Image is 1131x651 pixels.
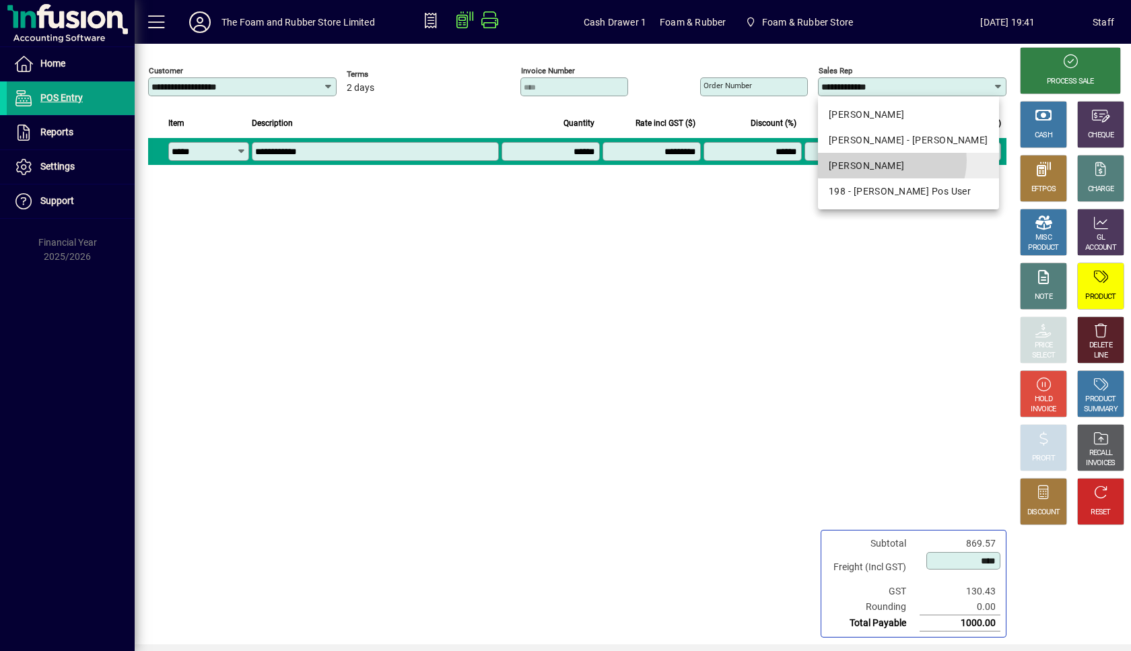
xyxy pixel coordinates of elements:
div: PRODUCT [1028,243,1058,253]
span: Reports [40,127,73,137]
span: Support [40,195,74,206]
span: [DATE] 19:41 [923,11,1093,33]
div: RESET [1091,508,1111,518]
span: Foam & Rubber Store [739,10,858,34]
a: Home [7,47,135,81]
a: Reports [7,116,135,149]
div: PROFIT [1032,454,1055,464]
mat-option: 198 - Shane Pos User [818,178,999,204]
div: INVOICE [1031,405,1056,415]
div: [PERSON_NAME] - [PERSON_NAME] [829,133,988,147]
span: Home [40,58,65,69]
div: The Foam and Rubber Store Limited [221,11,375,33]
div: DISCOUNT [1027,508,1060,518]
td: Rounding [827,599,920,615]
mat-option: EMMA - Emma Ormsby [818,127,999,153]
div: SUMMARY [1084,405,1118,415]
span: Terms [347,70,427,79]
button: Profile [178,10,221,34]
a: Support [7,184,135,218]
div: NOTE [1035,292,1052,302]
div: [PERSON_NAME] [829,159,988,173]
td: Total Payable [827,615,920,631]
div: CHEQUE [1088,131,1113,141]
td: 0.00 [920,599,1000,615]
div: [PERSON_NAME] [829,108,988,122]
div: PRODUCT [1085,292,1116,302]
mat-option: SHANE - Shane [818,153,999,178]
div: PRICE [1035,341,1053,351]
td: 130.43 [920,584,1000,599]
span: 2 days [347,83,374,94]
div: CHARGE [1088,184,1114,195]
td: 1000.00 [920,615,1000,631]
span: POS Entry [40,92,83,103]
mat-label: Invoice number [521,66,575,75]
div: EFTPOS [1031,184,1056,195]
span: Settings [40,161,75,172]
mat-label: Order number [704,81,752,90]
a: Settings [7,150,135,184]
span: Cash Drawer 1 [584,11,646,33]
div: PROCESS SALE [1047,77,1094,87]
div: CASH [1035,131,1052,141]
div: GL [1097,233,1105,243]
div: LINE [1094,351,1107,361]
div: HOLD [1035,395,1052,405]
span: Description [252,116,293,131]
td: Freight (Incl GST) [827,551,920,584]
mat-label: Customer [149,66,183,75]
div: SELECT [1032,351,1056,361]
div: ACCOUNT [1085,243,1116,253]
span: Item [168,116,184,131]
span: Foam & Rubber Store [762,11,853,33]
div: Staff [1093,11,1114,33]
span: Discount (%) [751,116,796,131]
div: DELETE [1089,341,1112,351]
mat-option: DAVE - Dave [818,102,999,127]
td: Subtotal [827,536,920,551]
td: GST [827,584,920,599]
td: 869.57 [920,536,1000,551]
div: 198 - [PERSON_NAME] Pos User [829,184,988,199]
span: Foam & Rubber [660,11,726,33]
span: Quantity [563,116,594,131]
span: Rate incl GST ($) [636,116,695,131]
div: PRODUCT [1085,395,1116,405]
div: INVOICES [1086,458,1115,469]
mat-label: Sales rep [819,66,852,75]
div: MISC [1035,233,1052,243]
div: RECALL [1089,448,1113,458]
